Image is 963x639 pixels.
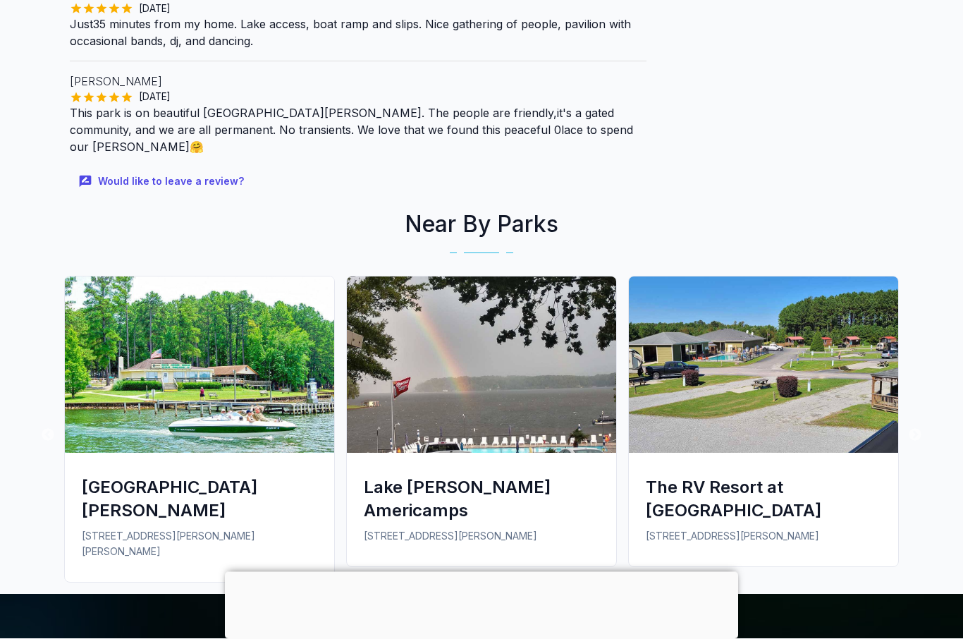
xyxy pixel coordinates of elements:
p: [STREET_ADDRESS][PERSON_NAME] [364,529,599,544]
img: Lake Gaston Americamps [347,277,616,454]
span: [DATE] [133,90,176,104]
a: Lake Gaston AmericampsLake [PERSON_NAME] Americamps[STREET_ADDRESS][PERSON_NAME] [341,276,622,578]
img: Lake Gaston RV & Camping Resort [65,277,334,454]
div: The RV Resort at [GEOGRAPHIC_DATA] [646,476,881,523]
button: Previous [41,429,55,443]
p: Just35 minutes from my home. Lake access, boat ramp and slips. Nice gathering of people, pavilion... [70,16,646,50]
button: Next [908,429,922,443]
iframe: Advertisement [225,572,738,635]
img: The RV Resort at Carolina Crossroads [629,277,898,454]
p: This park is on beautiful [GEOGRAPHIC_DATA][PERSON_NAME]. The people are friendly,it's a gated co... [70,105,646,156]
div: [GEOGRAPHIC_DATA][PERSON_NAME] [82,476,317,523]
h2: Near By Parks [59,208,904,242]
p: [PERSON_NAME] [70,73,646,90]
button: Would like to leave a review? [70,167,255,197]
span: [DATE] [133,2,176,16]
p: [STREET_ADDRESS][PERSON_NAME][PERSON_NAME] [82,529,317,560]
a: Lake Gaston RV & Camping Resort[GEOGRAPHIC_DATA][PERSON_NAME][STREET_ADDRESS][PERSON_NAME][PERSON... [59,276,341,594]
a: The RV Resort at Carolina CrossroadsThe RV Resort at [GEOGRAPHIC_DATA][STREET_ADDRESS][PERSON_NAME] [622,276,904,578]
p: [STREET_ADDRESS][PERSON_NAME] [646,529,881,544]
div: Lake [PERSON_NAME] Americamps [364,476,599,523]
